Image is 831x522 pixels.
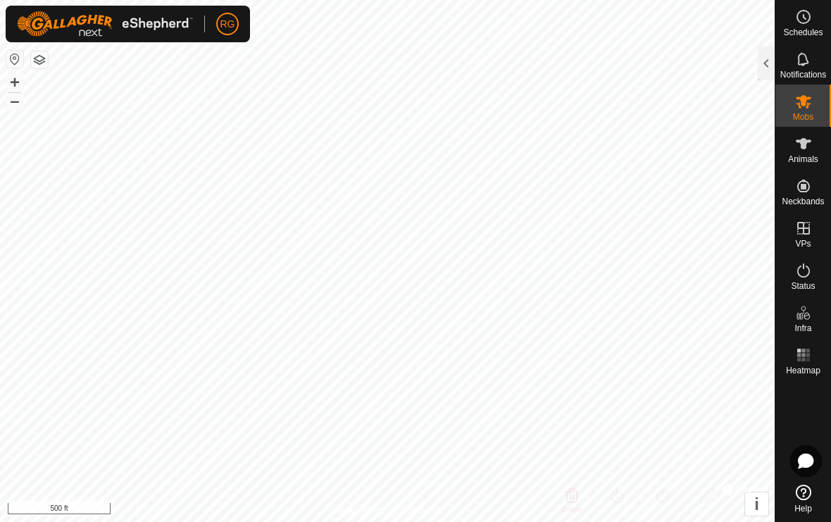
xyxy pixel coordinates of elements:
[17,11,193,37] img: Gallagher Logo
[6,74,23,91] button: +
[6,51,23,68] button: Reset Map
[794,324,811,333] span: Infra
[6,92,23,109] button: –
[783,28,823,37] span: Schedules
[788,155,818,163] span: Animals
[775,479,831,518] a: Help
[782,197,824,206] span: Neckbands
[794,504,812,513] span: Help
[332,504,385,516] a: Privacy Policy
[220,17,235,32] span: RG
[401,504,443,516] a: Contact Us
[793,113,813,121] span: Mobs
[754,495,759,514] span: i
[791,282,815,290] span: Status
[31,51,48,68] button: Map Layers
[795,240,811,248] span: VPs
[786,366,820,375] span: Heatmap
[780,70,826,79] span: Notifications
[745,492,768,516] button: i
